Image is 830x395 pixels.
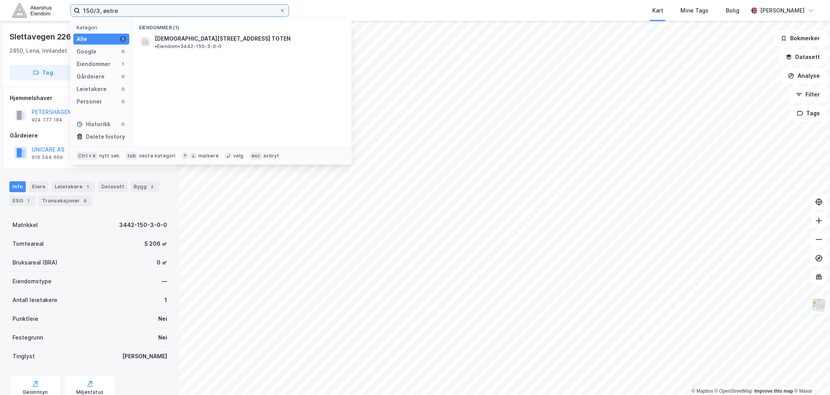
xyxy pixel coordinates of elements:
[77,25,129,30] div: Kategori
[133,18,352,32] div: Eiendommer (1)
[233,153,244,159] div: velg
[81,197,89,205] div: 9
[198,153,219,159] div: markere
[29,181,48,192] div: Eiere
[12,277,52,286] div: Eiendomstype
[148,183,156,191] div: 2
[158,314,167,324] div: Nei
[791,357,830,395] iframe: Chat Widget
[158,333,167,342] div: Nei
[12,314,38,324] div: Punktleie
[12,220,38,230] div: Matrikkel
[84,183,92,191] div: 1
[12,258,57,267] div: Bruksareal (BRA)
[77,47,96,56] div: Google
[120,121,126,127] div: 0
[32,117,62,123] div: 924 777 184
[12,295,57,305] div: Antall leietakere
[157,258,167,267] div: 0 ㎡
[130,181,159,192] div: Bygg
[77,152,98,160] div: Ctrl + k
[755,388,793,394] a: Improve this map
[120,86,126,92] div: 0
[120,98,126,105] div: 0
[80,5,279,16] input: Søk på adresse, matrikkel, gårdeiere, leietakere eller personer
[122,352,167,361] div: [PERSON_NAME]
[9,30,73,43] div: Slettavegen 226
[77,120,111,129] div: Historikk
[77,97,102,106] div: Personer
[139,153,176,159] div: neste kategori
[10,131,170,140] div: Gårdeiere
[155,43,222,50] span: Eiendom • 3442-150-3-0-0
[119,220,167,230] div: 3442-150-3-0-0
[155,34,291,43] span: [DEMOGRAPHIC_DATA][STREET_ADDRESS] TOTEN
[98,181,127,192] div: Datasett
[789,87,827,102] button: Filter
[25,197,32,205] div: 1
[715,388,753,394] a: OpenStreetMap
[155,43,157,49] span: •
[812,298,826,313] img: Z
[120,73,126,80] div: 0
[12,4,52,17] img: akershus-eiendom-logo.9091f326c980b4bce74ccdd9f866810c.svg
[726,6,739,15] div: Bolig
[126,152,137,160] div: tab
[120,48,126,55] div: 0
[39,195,92,206] div: Transaksjoner
[12,333,43,342] div: Festegrunn
[9,181,26,192] div: Info
[99,153,120,159] div: nytt søk
[263,153,279,159] div: avbryt
[774,30,827,46] button: Bokmerker
[77,34,87,44] div: Alle
[120,61,126,67] div: 1
[77,84,107,94] div: Leietakere
[9,46,67,55] div: 2850, Lena, Innlandet
[680,6,709,15] div: Mine Tags
[32,154,63,161] div: 916 544 669
[77,59,111,69] div: Eiendommer
[145,239,167,248] div: 5 206 ㎡
[86,132,125,141] div: Delete history
[791,357,830,395] div: Kontrollprogram for chat
[250,152,262,160] div: esc
[692,388,713,394] a: Mapbox
[782,68,827,84] button: Analyse
[791,105,827,121] button: Tags
[52,181,95,192] div: Leietakere
[77,72,105,81] div: Gårdeiere
[9,65,77,80] button: Tag
[12,352,35,361] div: Tinglyst
[120,36,126,42] div: 1
[12,239,44,248] div: Tomteareal
[10,93,170,103] div: Hjemmelshaver
[652,6,663,15] div: Kart
[760,6,805,15] div: [PERSON_NAME]
[9,195,36,206] div: ESG
[162,277,167,286] div: —
[779,49,827,65] button: Datasett
[164,295,167,305] div: 1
